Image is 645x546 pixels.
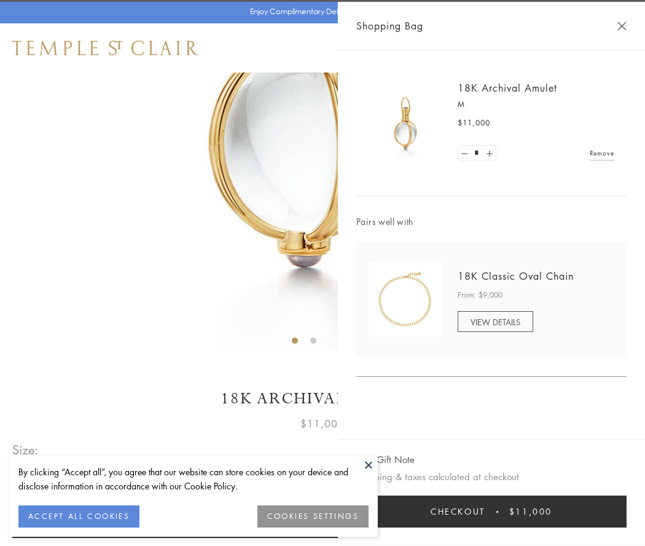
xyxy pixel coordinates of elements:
[483,146,495,161] a: Set quantity to 2
[369,263,442,336] img: N88865-OV18
[509,505,552,518] span: $11,000
[250,6,389,18] p: Enjoy Complimentary Delivery & Returns
[458,98,614,111] p: M
[356,452,415,467] button: Add Gift Note
[12,41,198,55] img: Temple St. Clair
[458,289,502,301] span: From: $9,000
[356,18,423,34] span: Shopping Bag
[458,311,533,332] a: VIEW DETAILS
[458,146,471,161] a: Set quantity to 0
[300,416,345,432] span: $11,000
[431,505,485,518] span: Checkout
[18,465,369,493] div: By clicking “Accept all”, you agree that our website can store cookies on your device and disclos...
[458,117,490,129] span: $11,000
[590,146,614,160] a: Remove
[356,496,627,528] button: Checkout $11,000
[458,269,574,283] a: 18K Classic Oval Chain
[471,316,520,328] span: VIEW DETAILS
[617,22,627,31] button: Close Shopping Bag
[12,440,39,460] span: Size:
[12,388,633,410] h1: 18K Archival Amulet
[458,81,557,95] a: 18K Archival Amulet
[369,86,442,160] img: 18K Archival Amulet
[356,469,627,485] p: Shipping & taxes calculated at checkout
[18,505,139,528] button: ACCEPT ALL COOKIES
[356,215,627,229] span: Pairs well with
[257,505,369,528] button: COOKIES SETTINGS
